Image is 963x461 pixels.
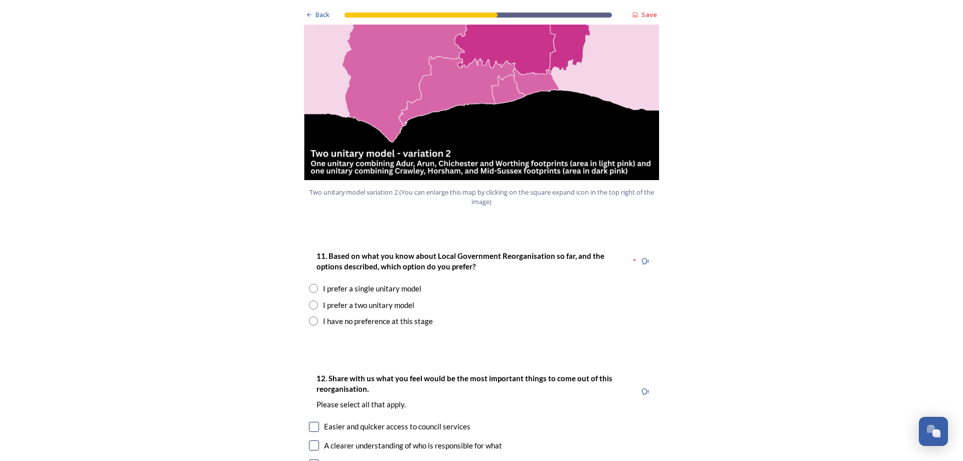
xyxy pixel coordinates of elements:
strong: 11. Based on what you know about Local Government Reorganisation so far, and the options describe... [316,251,606,271]
span: Back [315,10,330,20]
div: I have no preference at this stage [323,316,433,327]
span: Two unitary model variation 2 (You can enlarge this map by clicking on the square expand icon in ... [308,188,655,207]
strong: Save [641,10,657,19]
div: A clearer understanding of who is responsible for what [324,440,502,451]
div: I prefer a single unitary model [323,283,421,294]
div: I prefer a two unitary model [323,299,414,311]
div: Easier and quicker access to council services [324,421,470,432]
button: Open Chat [919,417,948,446]
strong: 12. Share with us what you feel would be the most important things to come out of this reorganisa... [316,374,614,393]
p: Please select all that apply. [316,399,628,410]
